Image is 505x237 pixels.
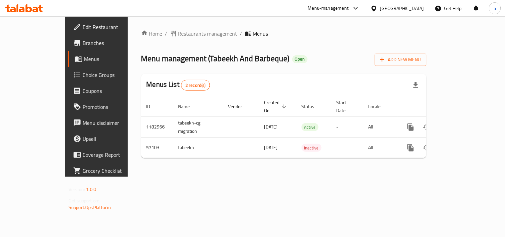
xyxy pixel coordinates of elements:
[83,23,144,31] span: Edit Restaurant
[173,137,223,158] td: tabeekh
[83,151,144,159] span: Coverage Report
[83,87,144,95] span: Coupons
[68,51,149,67] a: Menus
[69,203,111,212] a: Support.OpsPlatform
[69,196,99,205] span: Get support on:
[228,103,251,111] span: Vendor
[403,119,419,135] button: more
[264,99,288,115] span: Created On
[68,67,149,83] a: Choice Groups
[146,80,210,91] h2: Menus List
[331,137,363,158] td: -
[403,140,419,156] button: more
[86,185,96,194] span: 1.0.0
[369,103,389,111] span: Locale
[83,71,144,79] span: Choice Groups
[308,4,349,12] div: Menu-management
[68,35,149,51] a: Branches
[494,5,496,12] span: a
[68,147,149,163] a: Coverage Report
[69,185,85,194] span: Version:
[165,30,167,38] li: /
[146,103,159,111] span: ID
[253,30,268,38] span: Menus
[380,56,421,64] span: Add New Menu
[302,144,322,152] span: Inactive
[178,103,199,111] span: Name
[363,117,397,137] td: All
[178,30,237,38] span: Restaurants management
[397,97,472,117] th: Actions
[84,55,144,63] span: Menus
[264,122,278,131] span: [DATE]
[83,39,144,47] span: Branches
[240,30,242,38] li: /
[68,83,149,99] a: Coupons
[83,103,144,111] span: Promotions
[170,30,237,38] a: Restaurants management
[292,55,308,63] div: Open
[141,30,162,38] a: Home
[375,54,426,66] button: Add New Menu
[181,80,210,91] div: Total records count
[380,5,424,12] div: [GEOGRAPHIC_DATA]
[83,167,144,175] span: Grocery Checklist
[419,140,435,156] button: Change Status
[419,119,435,135] button: Change Status
[68,19,149,35] a: Edit Restaurant
[141,97,472,158] table: enhanced table
[264,143,278,152] span: [DATE]
[302,123,319,131] div: Active
[83,135,144,143] span: Upsell
[331,117,363,137] td: -
[68,115,149,131] a: Menu disclaimer
[83,119,144,127] span: Menu disclaimer
[141,51,290,66] span: Menu management ( Tabeekh And Barbeque )
[302,123,319,131] span: Active
[408,77,424,93] div: Export file
[302,103,323,111] span: Status
[292,56,308,62] span: Open
[141,30,426,38] nav: breadcrumb
[141,137,173,158] td: 57103
[68,131,149,147] a: Upsell
[337,99,355,115] span: Start Date
[141,117,173,137] td: 1182966
[173,117,223,137] td: tabeekh-cg migration
[363,137,397,158] td: All
[181,82,210,89] span: 2 record(s)
[68,99,149,115] a: Promotions
[68,163,149,179] a: Grocery Checklist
